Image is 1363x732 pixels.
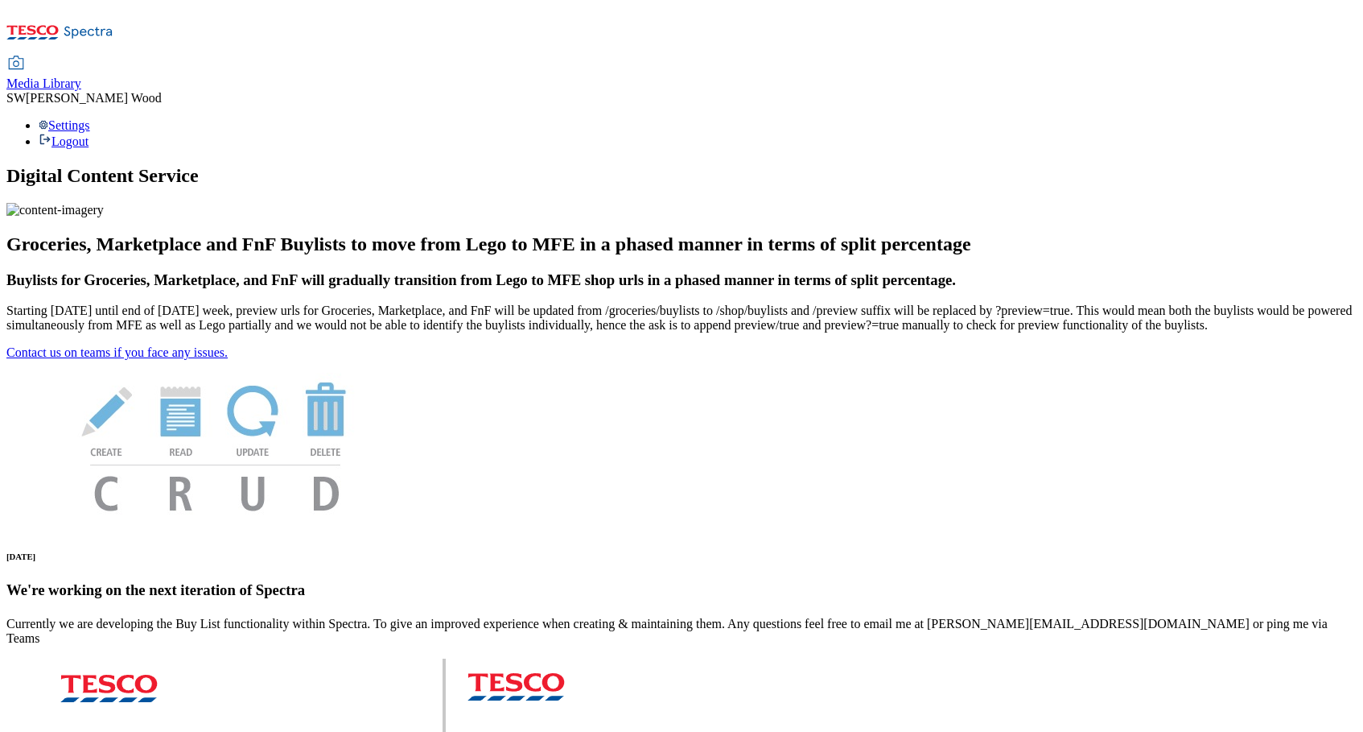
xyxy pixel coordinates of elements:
[6,271,1357,289] h3: Buylists for Groceries, Marketplace, and FnF will gradually transition from Lego to MFE shop urls...
[39,134,89,148] a: Logout
[6,91,26,105] span: SW
[26,91,162,105] span: [PERSON_NAME] Wood
[6,345,228,359] a: Contact us on teams if you face any issues.
[6,165,1357,187] h1: Digital Content Service
[6,57,81,91] a: Media Library
[6,304,1357,333] p: Starting [DATE] until end of [DATE] week, preview urls for Groceries, Marketplace, and FnF will b...
[6,203,104,217] img: content-imagery
[6,581,1357,599] h3: We're working on the next iteration of Spectra
[6,552,1357,561] h6: [DATE]
[6,234,1357,255] h2: Groceries, Marketplace and FnF Buylists to move from Lego to MFE in a phased manner in terms of s...
[6,77,81,90] span: Media Library
[6,360,425,528] img: News Image
[39,118,90,132] a: Settings
[6,617,1357,646] p: Currently we are developing the Buy List functionality within Spectra. To give an improved experi...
